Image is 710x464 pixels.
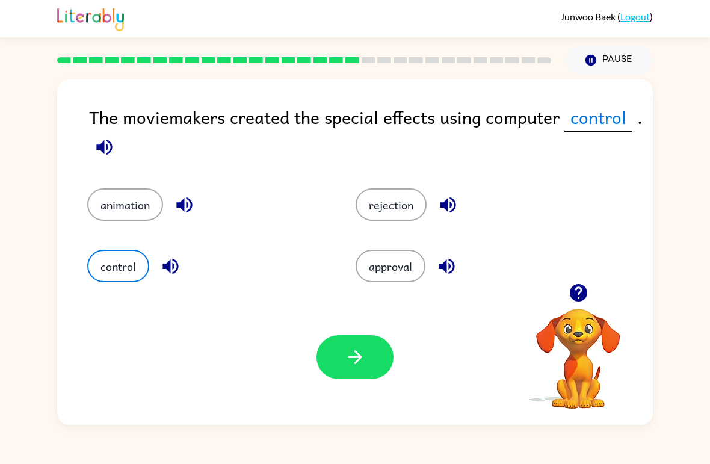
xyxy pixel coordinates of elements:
[57,5,124,31] img: Literably
[356,250,425,282] button: approval
[620,11,650,22] a: Logout
[560,11,617,22] span: Junwoo Baek
[560,11,653,22] div: ( )
[356,188,427,221] button: rejection
[518,290,638,410] video: Your browser must support playing .mp4 files to use Literably. Please try using another browser.
[566,46,653,74] button: Pause
[564,104,632,132] span: control
[87,250,149,282] button: control
[87,188,163,221] button: animation
[89,104,653,164] div: The moviemakers created the special effects using computer .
